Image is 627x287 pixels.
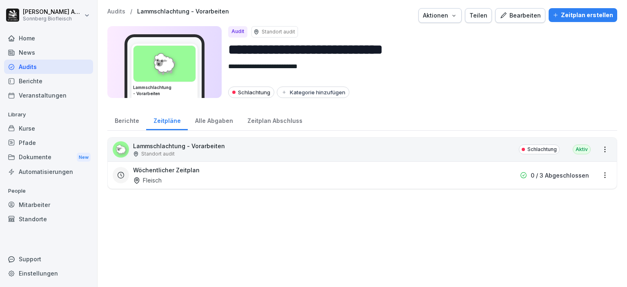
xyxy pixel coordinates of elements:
[4,165,93,179] a: Automatisierungen
[4,266,93,280] a: Einstellungen
[4,252,93,266] div: Support
[240,109,309,130] a: Zeitplan Abschluss
[531,171,589,180] p: 0 / 3 Abgeschlossen
[228,87,274,98] div: Schlachtung
[133,46,196,82] div: 🐑
[281,89,345,96] div: Kategorie hinzufügen
[495,8,545,23] button: Bearbeiten
[4,60,93,74] a: Audits
[4,198,93,212] a: Mitarbeiter
[469,11,487,20] div: Teilen
[4,121,93,136] a: Kurse
[549,8,617,22] button: Zeitplan erstellen
[4,150,93,165] a: DokumenteNew
[133,142,225,150] p: Lammschlachtung - Vorarbeiten
[141,150,175,158] p: Standort audit
[228,26,247,38] div: Audit
[133,166,200,174] h3: Wöchentlicher Zeitplan
[137,8,229,15] a: Lammschlachtung - Vorarbeiten
[188,109,240,130] a: Alle Abgaben
[277,87,349,98] button: Kategorie hinzufügen
[4,108,93,121] p: Library
[4,212,93,226] a: Standorte
[527,146,557,153] p: Schlachtung
[4,150,93,165] div: Dokumente
[23,9,82,16] p: [PERSON_NAME] Anibas
[553,11,613,20] div: Zeitplan erstellen
[465,8,492,23] button: Teilen
[107,109,146,130] a: Berichte
[113,141,129,158] div: 🐑
[130,8,132,15] p: /
[4,136,93,150] a: Pfade
[23,16,82,22] p: Sonnberg Biofleisch
[418,8,462,23] button: Aktionen
[4,74,93,88] a: Berichte
[133,176,162,185] div: Fleisch
[107,8,125,15] a: Audits
[4,88,93,102] a: Veranstaltungen
[500,11,541,20] div: Bearbeiten
[423,11,457,20] div: Aktionen
[146,109,188,130] a: Zeitpläne
[4,31,93,45] a: Home
[77,153,91,162] div: New
[4,185,93,198] p: People
[4,45,93,60] a: News
[262,28,295,36] p: Standort audit
[573,145,591,154] div: Aktiv
[133,85,196,97] h3: Lammschlachtung - Vorarbeiten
